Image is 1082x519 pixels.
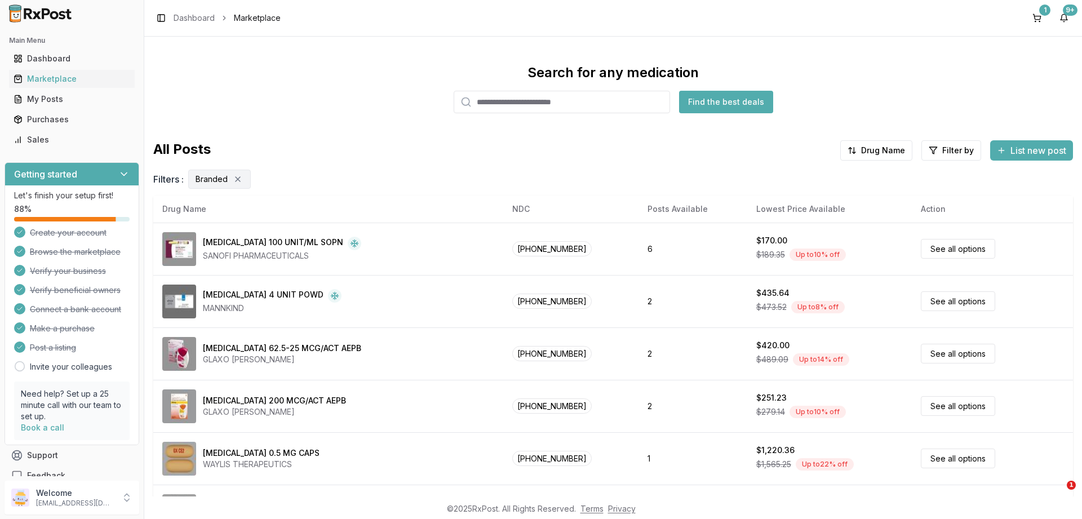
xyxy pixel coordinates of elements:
span: Connect a bank account [30,304,121,315]
a: Privacy [608,504,636,513]
span: $1,565.25 [756,459,791,470]
div: Up to 22 % off [796,458,854,471]
button: Filter by [921,140,981,161]
a: Dashboard [174,12,215,24]
span: [PHONE_NUMBER] [512,346,592,361]
div: MANNKIND [203,303,342,314]
span: $189.35 [756,249,785,260]
img: Arnuity Ellipta 200 MCG/ACT AEPB [162,389,196,423]
span: [PHONE_NUMBER] [512,241,592,256]
button: Feedback [5,465,139,486]
td: 2 [638,327,747,380]
div: [MEDICAL_DATA] 0.5 MG CAPS [203,447,320,459]
span: Browse the marketplace [30,246,121,258]
a: Purchases [9,109,135,130]
span: Filters : [153,172,184,186]
span: $489.09 [756,354,788,365]
span: [PHONE_NUMBER] [512,294,592,309]
div: $170.00 [756,235,787,246]
td: 6 [638,223,747,275]
p: Need help? Set up a 25 minute call with our team to set up. [21,388,123,422]
th: Lowest Price Available [747,196,912,223]
span: Create your account [30,227,107,238]
img: Anoro Ellipta 62.5-25 MCG/ACT AEPB [162,337,196,371]
span: Branded [196,174,228,185]
button: Purchases [5,110,139,128]
div: Up to 10 % off [790,406,846,418]
td: 1 [638,432,747,485]
span: List new post [1010,144,1066,157]
button: Find the best deals [679,91,773,113]
button: 1 [1028,9,1046,27]
span: [PHONE_NUMBER] [512,451,592,466]
div: GLAXO [PERSON_NAME] [203,354,361,365]
div: Up to 10 % off [790,249,846,261]
a: Marketplace [9,69,135,89]
td: 2 [638,380,747,432]
img: User avatar [11,489,29,507]
div: My Posts [14,94,130,105]
button: Remove Branded filter [232,174,243,185]
div: $420.00 [756,340,790,351]
img: RxPost Logo [5,5,77,23]
div: Up to 14 % off [793,353,849,366]
div: 1 [1039,5,1050,16]
div: [MEDICAL_DATA] 4 UNIT POWD [203,289,323,303]
button: Dashboard [5,50,139,68]
span: Post a listing [30,342,76,353]
p: Let's finish your setup first! [14,190,130,201]
th: Posts Available [638,196,747,223]
button: Support [5,445,139,465]
div: 9+ [1063,5,1077,16]
span: Filter by [942,145,974,156]
span: 1 [1067,481,1076,490]
div: $435.64 [756,287,790,299]
a: See all options [921,396,995,416]
div: [MEDICAL_DATA] 200 MCG/ACT AEPB [203,395,346,406]
button: Drug Name [840,140,912,161]
img: Admelog SoloStar 100 UNIT/ML SOPN [162,232,196,266]
div: $251.23 [756,392,787,403]
p: Welcome [36,487,114,499]
span: Verify beneficial owners [30,285,121,296]
span: All Posts [153,140,211,161]
span: Make a purchase [30,323,95,334]
div: Up to 8 % off [791,301,845,313]
a: Dashboard [9,48,135,69]
span: $473.52 [756,301,787,313]
th: NDC [503,196,638,223]
h2: Main Menu [9,36,135,45]
div: Sales [14,134,130,145]
div: [MEDICAL_DATA] 62.5-25 MCG/ACT AEPB [203,343,361,354]
button: Marketplace [5,70,139,88]
span: Drug Name [861,145,905,156]
a: Book a call [21,423,64,432]
h3: Getting started [14,167,77,181]
a: Terms [580,504,604,513]
span: Verify your business [30,265,106,277]
span: Marketplace [234,12,281,24]
div: Marketplace [14,73,130,85]
div: WAYLIS THERAPEUTICS [203,459,320,470]
nav: breadcrumb [174,12,281,24]
th: Action [912,196,1073,223]
button: 9+ [1055,9,1073,27]
div: GLAXO [PERSON_NAME] [203,406,346,418]
img: Avodart 0.5 MG CAPS [162,442,196,476]
a: See all options [921,344,995,363]
div: Dashboard [14,53,130,64]
a: See all options [921,291,995,311]
p: [EMAIL_ADDRESS][DOMAIN_NAME] [36,499,114,508]
span: [PHONE_NUMBER] [512,398,592,414]
button: Sales [5,131,139,149]
div: [MEDICAL_DATA] 100 UNIT/ML SOPN [203,237,343,250]
a: List new post [990,146,1073,157]
div: Search for any medication [527,64,699,82]
a: My Posts [9,89,135,109]
a: See all options [921,449,995,468]
a: See all options [921,239,995,259]
iframe: Intercom live chat [1044,481,1071,508]
div: SANOFI PHARMACEUTICALS [203,250,361,261]
span: Feedback [27,470,65,481]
